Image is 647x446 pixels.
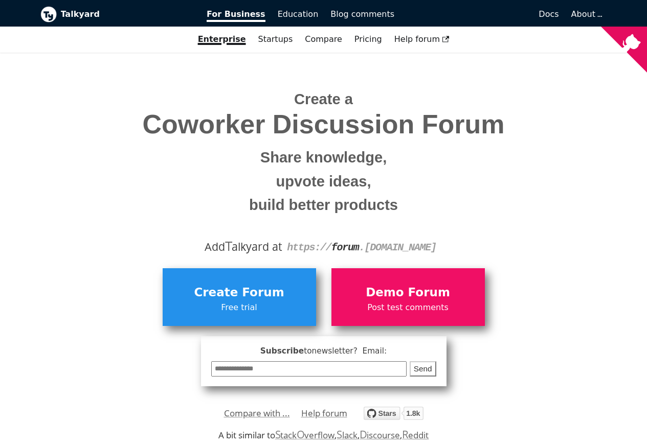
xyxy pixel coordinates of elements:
a: Reddit [402,429,429,441]
code: https:// . [DOMAIN_NAME] [287,242,436,253]
span: R [402,427,409,441]
span: T [225,237,232,255]
img: talkyard.svg [364,407,423,420]
a: Demo ForumPost test comments [331,268,485,325]
span: Free trial [168,301,311,314]
span: O [297,427,305,441]
a: Compare with ... [224,406,290,421]
a: Discourse [360,429,400,441]
a: Slack [337,429,357,441]
span: Create Forum [168,283,311,302]
span: Demo Forum [337,283,480,302]
a: Docs [400,6,565,23]
span: Education [278,9,319,19]
img: Talkyard logo [40,6,57,22]
span: to newsletter ? Email: [304,346,387,356]
a: Startups [252,31,299,48]
a: For Business [200,6,272,23]
span: For Business [207,9,265,22]
a: Compare [305,34,342,44]
span: Post test comments [337,301,480,314]
a: Star debiki/talkyard on GitHub [364,408,423,423]
span: Docs [539,9,559,19]
span: Subscribe [211,345,436,358]
small: upvote ideas, [48,170,599,194]
span: D [360,427,367,441]
span: Blog comments [330,9,394,19]
span: S [275,427,281,441]
span: Create a [294,91,353,107]
a: StackOverflow [275,429,335,441]
span: S [337,427,342,441]
strong: forum [331,242,359,253]
a: Help forum [301,406,347,421]
a: Talkyard logoTalkyard [40,6,193,22]
b: Talkyard [61,8,193,21]
a: Blog comments [324,6,400,23]
a: Pricing [348,31,388,48]
span: Coworker Discussion Forum [48,110,599,139]
small: Share knowledge, [48,146,599,170]
a: Help forum [388,31,456,48]
span: Help forum [394,34,450,44]
a: Create ForumFree trial [163,268,316,325]
div: Add alkyard at [48,238,599,255]
a: Enterprise [192,31,252,48]
small: build better products [48,193,599,217]
a: About [571,9,601,19]
button: Send [410,361,436,377]
a: Education [272,6,325,23]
